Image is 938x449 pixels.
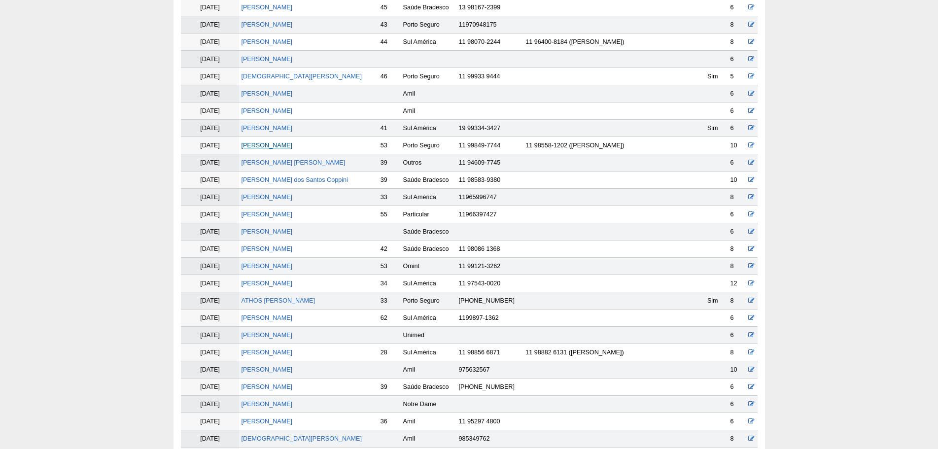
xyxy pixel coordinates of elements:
[241,107,292,114] a: [PERSON_NAME]
[401,85,457,103] td: Amil
[728,172,746,189] td: 10
[457,189,524,206] td: 11965996747
[728,310,746,327] td: 6
[241,349,292,356] a: [PERSON_NAME]
[457,120,524,137] td: 19 99334-3427
[379,275,401,292] td: 34
[401,344,457,361] td: Sul América
[401,413,457,430] td: Amil
[181,68,240,85] td: [DATE]
[379,241,401,258] td: 42
[523,34,638,51] td: 11 96400-8184 ([PERSON_NAME])
[401,327,457,344] td: Unimed
[728,379,746,396] td: 6
[379,34,401,51] td: 44
[241,194,292,201] a: [PERSON_NAME]
[401,189,457,206] td: Sul América
[379,310,401,327] td: 62
[181,16,240,34] td: [DATE]
[401,292,457,310] td: Porto Seguro
[241,90,292,97] a: [PERSON_NAME]
[181,206,240,223] td: [DATE]
[728,258,746,275] td: 8
[457,344,524,361] td: 11 98856 6871
[401,241,457,258] td: Saúde Bradesco
[379,137,401,154] td: 53
[181,120,240,137] td: [DATE]
[379,292,401,310] td: 33
[401,223,457,241] td: Saúde Bradesco
[457,413,524,430] td: 11 95297 4800
[181,292,240,310] td: [DATE]
[728,51,746,68] td: 6
[181,241,240,258] td: [DATE]
[457,154,524,172] td: 11 94609-7745
[181,430,240,448] td: [DATE]
[457,172,524,189] td: 11 98583-9380
[401,379,457,396] td: Saúde Bradesco
[241,228,292,235] a: [PERSON_NAME]
[457,292,524,310] td: [PHONE_NUMBER]
[401,310,457,327] td: Sul América
[379,16,401,34] td: 43
[457,379,524,396] td: [PHONE_NUMBER]
[457,361,524,379] td: 975632567
[181,327,240,344] td: [DATE]
[241,314,292,321] a: [PERSON_NAME]
[401,34,457,51] td: Sul América
[241,332,292,339] a: [PERSON_NAME]
[728,68,746,85] td: 5
[401,361,457,379] td: Amil
[241,38,292,45] a: [PERSON_NAME]
[728,413,746,430] td: 6
[728,34,746,51] td: 8
[401,275,457,292] td: Sul América
[401,137,457,154] td: Porto Seguro
[457,241,524,258] td: 11 98086 1368
[401,172,457,189] td: Saúde Bradesco
[379,344,401,361] td: 28
[401,120,457,137] td: Sul América
[181,275,240,292] td: [DATE]
[181,51,240,68] td: [DATE]
[379,379,401,396] td: 39
[181,172,240,189] td: [DATE]
[241,401,292,408] a: [PERSON_NAME]
[401,258,457,275] td: Omint
[457,275,524,292] td: 11 97543-0020
[181,396,240,413] td: [DATE]
[181,137,240,154] td: [DATE]
[401,103,457,120] td: Amil
[457,206,524,223] td: 11966397427
[181,103,240,120] td: [DATE]
[181,189,240,206] td: [DATE]
[728,241,746,258] td: 8
[728,327,746,344] td: 6
[241,383,292,390] a: [PERSON_NAME]
[241,142,292,149] a: [PERSON_NAME]
[523,344,638,361] td: 11 98882 6131 ([PERSON_NAME])
[457,68,524,85] td: 11 99933 9444
[379,120,401,137] td: 41
[181,154,240,172] td: [DATE]
[241,56,292,63] a: [PERSON_NAME]
[728,85,746,103] td: 6
[401,16,457,34] td: Porto Seguro
[241,297,315,304] a: ATHOS [PERSON_NAME]
[241,211,292,218] a: [PERSON_NAME]
[457,310,524,327] td: 1199897-1362
[401,430,457,448] td: Amil
[181,344,240,361] td: [DATE]
[241,435,361,442] a: [DEMOGRAPHIC_DATA][PERSON_NAME]
[401,68,457,85] td: Porto Seguro
[241,366,292,373] a: [PERSON_NAME]
[401,206,457,223] td: Particular
[457,137,524,154] td: 11 99849-7744
[379,189,401,206] td: 33
[705,292,729,310] td: Sim
[241,280,292,287] a: [PERSON_NAME]
[241,176,347,183] a: [PERSON_NAME] dos Santos Coppini
[728,396,746,413] td: 6
[379,172,401,189] td: 39
[728,16,746,34] td: 8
